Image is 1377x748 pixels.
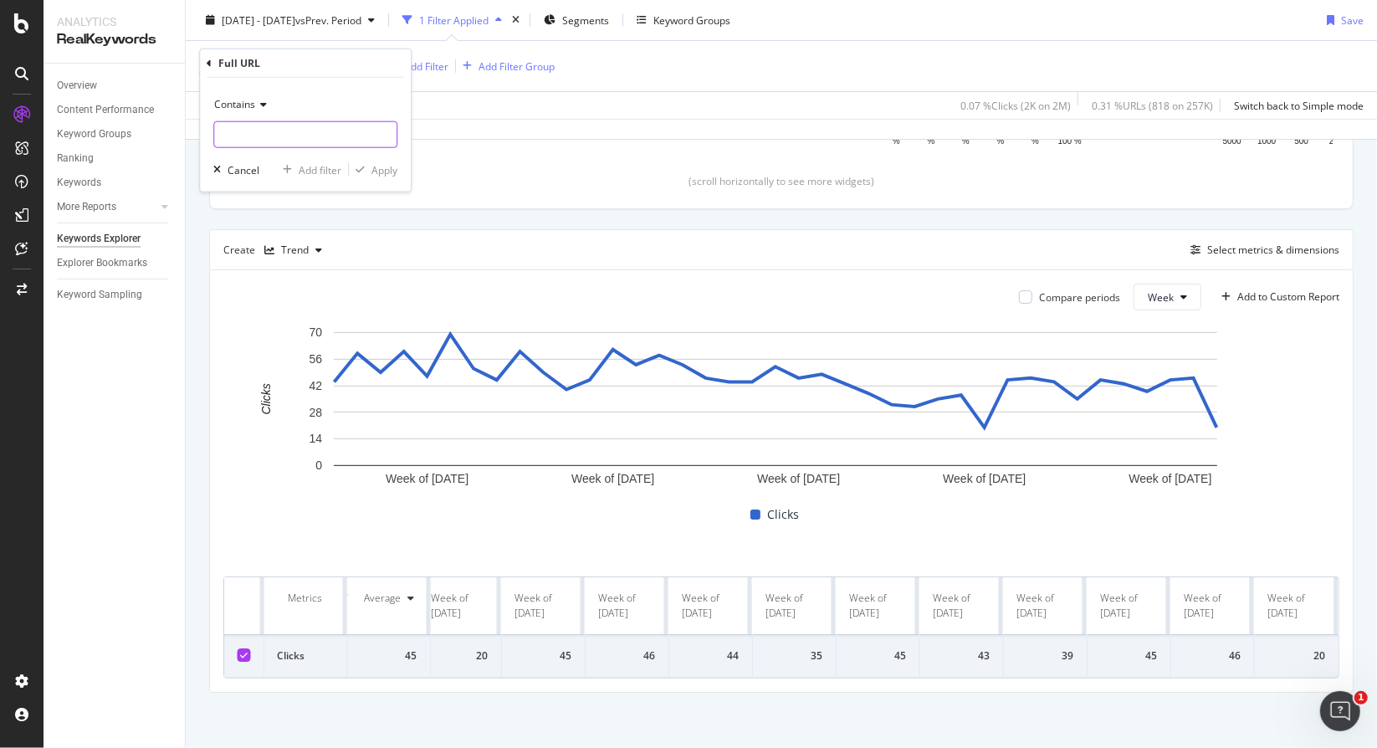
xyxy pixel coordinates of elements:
[278,591,334,606] div: Metrics
[767,505,799,525] span: Clicks
[199,7,381,33] button: [DATE] - [DATE]vsPrev. Period
[309,379,322,392] text: 42
[850,648,906,663] div: 45
[57,126,173,143] a: Keyword Groups
[57,230,141,248] div: Keywords Explorer
[349,161,397,178] button: Apply
[315,459,322,473] text: 0
[57,174,173,192] a: Keywords
[1058,137,1082,146] text: 100 %
[1227,92,1364,119] button: Switch back to Simple mode
[599,648,655,663] div: 46
[1129,472,1211,485] text: Week of [DATE]
[1101,648,1157,663] div: 45
[230,174,1333,188] div: (scroll horizontally to see more widgets)
[57,126,131,143] div: Keyword Groups
[1207,243,1339,257] div: Select metrics & dimensions
[295,13,361,27] span: vs Prev. Period
[599,591,655,621] div: Week of [DATE]
[276,161,341,178] button: Add filter
[57,150,94,167] div: Ranking
[479,59,555,73] div: Add Filter Group
[1017,648,1073,663] div: 39
[1031,137,1039,146] text: %
[57,254,147,272] div: Explorer Bookmarks
[432,648,488,663] div: 20
[509,12,523,28] div: times
[259,384,273,415] text: Clicks
[630,7,737,33] button: Keyword Groups
[207,161,259,178] button: Cancel
[1185,591,1241,621] div: Week of [DATE]
[683,648,739,663] div: 44
[1320,691,1360,731] iframe: Intercom live chat
[57,198,116,216] div: More Reports
[515,648,571,663] div: 45
[57,101,154,119] div: Content Performance
[1354,691,1368,704] span: 1
[57,230,173,248] a: Keywords Explorer
[361,648,417,663] div: 45
[381,56,448,76] button: Add Filter
[943,472,1026,485] text: Week of [DATE]
[281,245,309,255] div: Trend
[218,56,260,70] div: Full URL
[934,591,990,621] div: Week of [DATE]
[264,635,348,678] td: Clicks
[562,13,609,27] span: Segments
[537,7,616,33] button: Segments
[1329,137,1344,146] text: 250
[57,150,173,167] a: Ranking
[766,591,822,621] div: Week of [DATE]
[1185,648,1241,663] div: 46
[1294,137,1308,146] text: 500
[1268,648,1325,663] div: 20
[515,591,571,621] div: Week of [DATE]
[386,472,468,485] text: Week of [DATE]
[1039,290,1120,305] div: Compare periods
[309,352,322,366] text: 56
[57,286,173,304] a: Keyword Sampling
[57,174,101,192] div: Keywords
[1268,591,1325,621] div: Week of [DATE]
[1017,591,1073,621] div: Week of [DATE]
[57,254,173,272] a: Explorer Bookmarks
[365,591,402,606] div: Average
[258,237,329,264] button: Trend
[893,137,900,146] text: %
[432,591,488,621] div: Week of [DATE]
[1341,13,1364,27] div: Save
[571,472,654,485] text: Week of [DATE]
[653,13,730,27] div: Keyword Groups
[309,406,322,419] text: 28
[683,591,739,621] div: Week of [DATE]
[1184,240,1339,260] button: Select metrics & dimensions
[1223,137,1242,146] text: 5000
[57,198,156,216] a: More Reports
[757,472,840,485] text: Week of [DATE]
[766,648,822,663] div: 35
[1257,137,1277,146] text: 1000
[371,162,397,177] div: Apply
[1148,290,1174,305] span: Week
[1234,98,1364,112] div: Switch back to Simple mode
[1215,284,1339,310] button: Add to Custom Report
[396,7,509,33] button: 1 Filter Applied
[214,97,255,111] span: Contains
[934,648,990,663] div: 43
[223,237,329,264] div: Create
[57,77,173,95] a: Overview
[962,137,970,146] text: %
[57,77,97,95] div: Overview
[456,56,555,76] button: Add Filter Group
[1237,292,1339,302] div: Add to Custom Report
[57,30,171,49] div: RealKeywords
[57,101,173,119] a: Content Performance
[223,324,1328,491] svg: A chart.
[1320,7,1364,33] button: Save
[960,98,1071,112] div: 0.07 % Clicks ( 2K on 2M )
[404,59,448,73] div: Add Filter
[996,137,1004,146] text: %
[1134,284,1201,310] button: Week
